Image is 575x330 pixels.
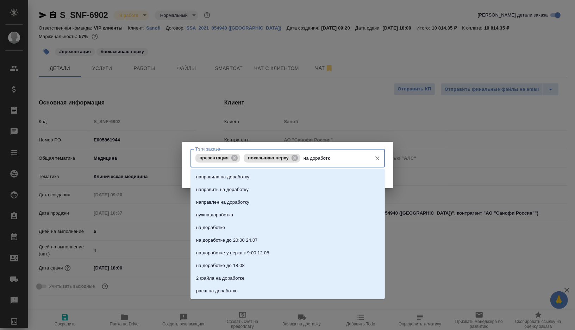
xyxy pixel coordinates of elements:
button: Очистить [373,153,382,163]
p: на доработке до 18.08 [196,262,245,269]
p: расш на доработке [196,287,238,294]
p: направила на доработку [196,173,249,180]
span: показываю перку [244,155,293,160]
p: на доработке до 20:00 24.07 [196,237,258,244]
p: на доработке у перка к 9:00 12.08 [196,249,269,256]
p: направлен на доработку [196,199,249,206]
p: направить на доработку [196,186,249,193]
p: 2 файла на доработке [196,275,245,282]
p: на доработке [196,224,225,231]
div: презентация [195,154,240,163]
div: показываю перку [244,154,300,163]
span: презентация [195,155,233,160]
p: нужна доработка [196,211,233,218]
